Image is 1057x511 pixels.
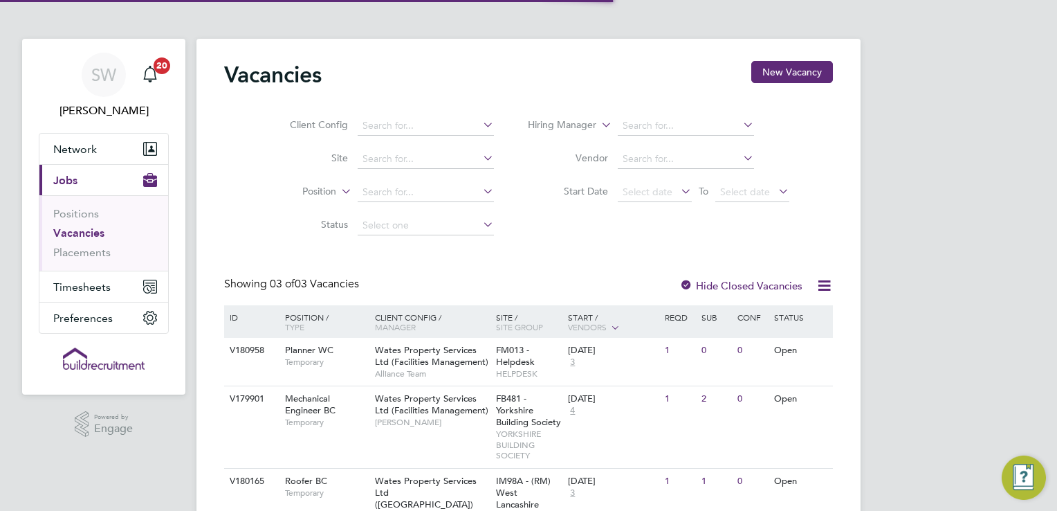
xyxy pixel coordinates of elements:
[358,116,494,136] input: Search for...
[568,405,577,417] span: 4
[53,246,111,259] a: Placements
[698,469,734,494] div: 1
[91,66,116,84] span: SW
[517,118,596,132] label: Hiring Manager
[268,118,348,131] label: Client Config
[618,116,754,136] input: Search for...
[1002,456,1046,500] button: Engage Resource Center
[22,39,185,395] nav: Main navigation
[698,386,734,412] div: 2
[734,469,770,494] div: 0
[257,185,336,199] label: Position
[568,357,577,368] span: 3
[285,344,333,356] span: Planner WC
[751,61,833,83] button: New Vacancy
[771,338,831,364] div: Open
[226,338,275,364] div: V180958
[285,393,336,416] span: Mechanical Engineer BC
[564,305,661,340] div: Start /
[734,305,770,329] div: Conf
[358,183,494,202] input: Search for...
[375,475,477,510] span: Wates Property Services Ltd ([GEOGRAPHIC_DATA])
[53,174,77,187] span: Jobs
[375,417,489,428] span: [PERSON_NAME]
[698,305,734,329] div: Sub
[154,57,170,74] span: 20
[63,348,145,370] img: buildrec-logo-retina.png
[695,182,713,200] span: To
[371,305,493,339] div: Client Config /
[375,393,488,416] span: Wates Property Services Ltd (Facilities Management)
[285,487,368,499] span: Temporary
[270,277,295,291] span: 03 of
[39,195,168,271] div: Jobs
[39,53,169,119] a: SW[PERSON_NAME]
[496,368,562,379] span: HELPDESK
[720,186,770,198] span: Select date
[224,277,362,292] div: Showing
[94,411,133,423] span: Powered by
[268,218,348,231] label: Status
[618,150,754,169] input: Search for...
[285,357,368,368] span: Temporary
[285,475,327,487] span: Roofer BC
[226,469,275,494] div: V180165
[528,152,608,164] label: Vendor
[39,102,169,119] span: Sam White
[661,305,697,329] div: Reqd
[285,321,304,332] span: Type
[568,321,607,332] span: Vendors
[136,53,164,97] a: 20
[226,305,275,329] div: ID
[39,165,168,195] button: Jobs
[39,271,168,302] button: Timesheets
[568,487,577,499] span: 3
[275,305,371,339] div: Position /
[698,338,734,364] div: 0
[53,207,99,220] a: Positions
[496,321,543,332] span: Site Group
[375,344,488,368] span: Wates Property Services Ltd (Facilities Management)
[771,386,831,412] div: Open
[661,469,697,494] div: 1
[39,134,168,164] button: Network
[623,186,672,198] span: Select date
[53,226,104,240] a: Vacancies
[270,277,359,291] span: 03 Vacancies
[528,185,608,197] label: Start Date
[285,417,368,428] span: Temporary
[358,216,494,235] input: Select one
[734,386,770,412] div: 0
[771,469,831,494] div: Open
[496,393,561,428] span: FB481 - Yorkshire Building Society
[375,368,489,379] span: Alliance Team
[496,429,562,461] span: YORKSHIRE BUILDING SOCIETY
[568,345,658,357] div: [DATE]
[661,338,697,364] div: 1
[53,280,111,294] span: Timesheets
[39,348,169,370] a: Go to home page
[39,303,168,333] button: Preferences
[226,386,275,412] div: V179901
[734,338,770,364] div: 0
[661,386,697,412] div: 1
[224,61,322,89] h2: Vacancies
[771,305,831,329] div: Status
[268,152,348,164] label: Site
[358,150,494,169] input: Search for...
[94,423,133,435] span: Engage
[75,411,134,438] a: Powered byEngage
[375,321,416,332] span: Manager
[496,344,535,368] span: FM013 - Helpdesk
[53,312,113,325] span: Preferences
[53,143,97,156] span: Network
[568,393,658,405] div: [DATE]
[568,476,658,487] div: [DATE]
[679,279,802,292] label: Hide Closed Vacancies
[493,305,565,339] div: Site /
